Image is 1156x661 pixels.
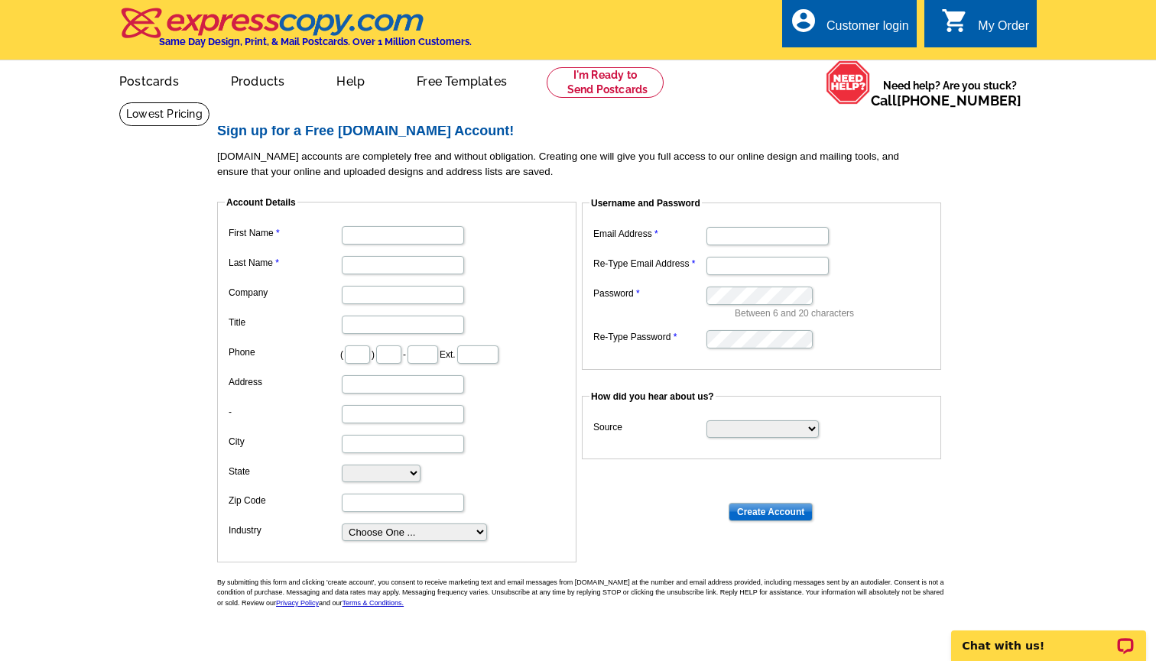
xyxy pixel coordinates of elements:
legend: Account Details [225,196,297,209]
label: Company [229,286,340,300]
dd: ( ) - Ext. [225,342,569,365]
label: State [229,465,340,478]
a: Postcards [95,62,203,98]
h2: Sign up for a Free [DOMAIN_NAME] Account! [217,123,951,140]
label: Last Name [229,256,340,270]
label: Re-Type Email Address [593,257,705,271]
div: My Order [978,19,1029,41]
label: - [229,405,340,419]
div: Customer login [826,19,909,41]
input: Create Account [729,503,813,521]
label: City [229,435,340,449]
label: Re-Type Password [593,330,705,344]
label: Address [229,375,340,389]
span: Need help? Are you stuck? [871,78,1029,109]
a: Help [312,62,389,98]
img: help [826,60,871,105]
i: account_circle [790,7,817,34]
label: First Name [229,226,340,240]
a: account_circle Customer login [790,17,909,36]
a: Products [206,62,310,98]
legend: How did you hear about us? [589,390,716,403]
h4: Same Day Design, Print, & Mail Postcards. Over 1 Million Customers. [159,36,472,47]
a: [PHONE_NUMBER] [897,92,1021,109]
label: Phone [229,345,340,359]
label: Zip Code [229,494,340,507]
label: Password [593,287,705,300]
label: Title [229,316,340,329]
p: Between 6 and 20 characters [735,306,934,320]
label: Email Address [593,227,705,241]
p: By submitting this form and clicking 'create account', you consent to receive marketing text and ... [217,578,951,609]
label: Source [593,420,705,434]
a: Same Day Design, Print, & Mail Postcards. Over 1 Million Customers. [119,18,472,47]
a: Terms & Conditions. [343,599,404,607]
a: Privacy Policy [276,599,319,607]
a: Free Templates [392,62,531,98]
span: Call [871,92,1021,109]
label: Industry [229,523,340,537]
iframe: LiveChat chat widget [941,613,1156,661]
legend: Username and Password [589,196,702,210]
a: shopping_cart My Order [941,17,1029,36]
i: shopping_cart [941,7,969,34]
p: [DOMAIN_NAME] accounts are completely free and without obligation. Creating one will give you ful... [217,149,951,180]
